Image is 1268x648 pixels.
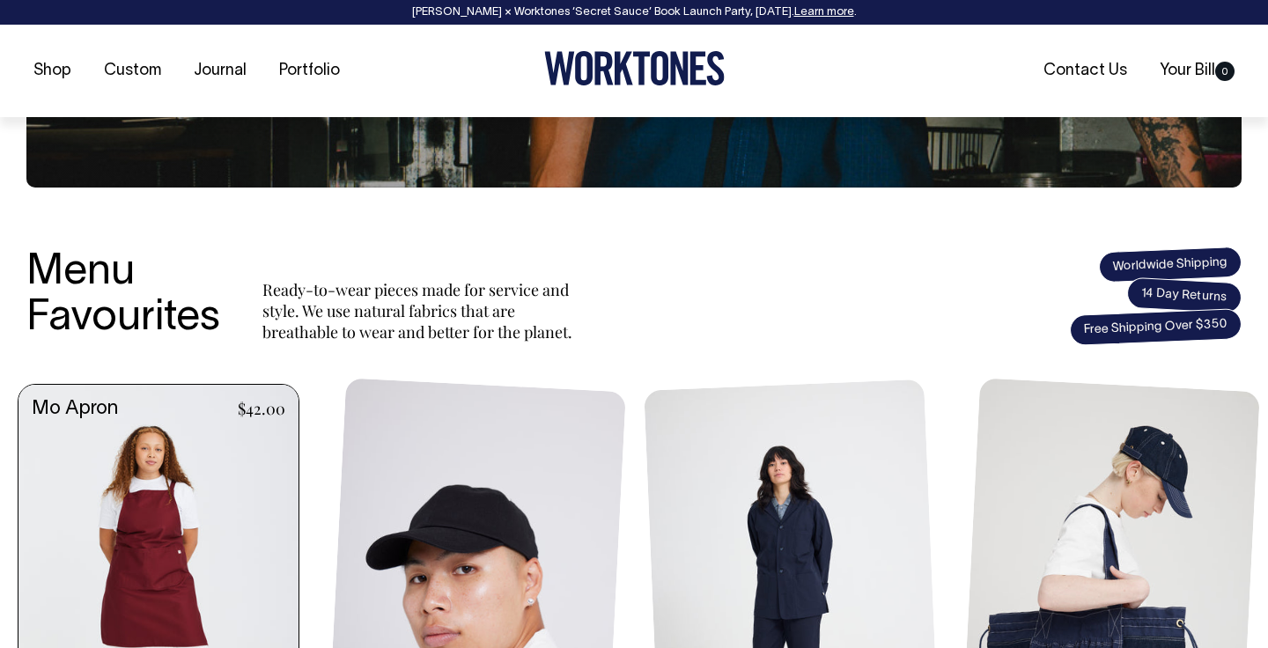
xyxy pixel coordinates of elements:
[1215,62,1235,81] span: 0
[26,56,78,85] a: Shop
[794,7,854,18] a: Learn more
[1153,56,1242,85] a: Your Bill0
[187,56,254,85] a: Journal
[272,56,347,85] a: Portfolio
[1036,56,1134,85] a: Contact Us
[1069,308,1242,346] span: Free Shipping Over $350
[26,250,220,343] h3: Menu Favourites
[1098,247,1242,283] span: Worldwide Shipping
[97,56,168,85] a: Custom
[1126,277,1242,314] span: 14 Day Returns
[262,279,579,342] p: Ready-to-wear pieces made for service and style. We use natural fabrics that are breathable to we...
[18,6,1250,18] div: [PERSON_NAME] × Worktones ‘Secret Sauce’ Book Launch Party, [DATE]. .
